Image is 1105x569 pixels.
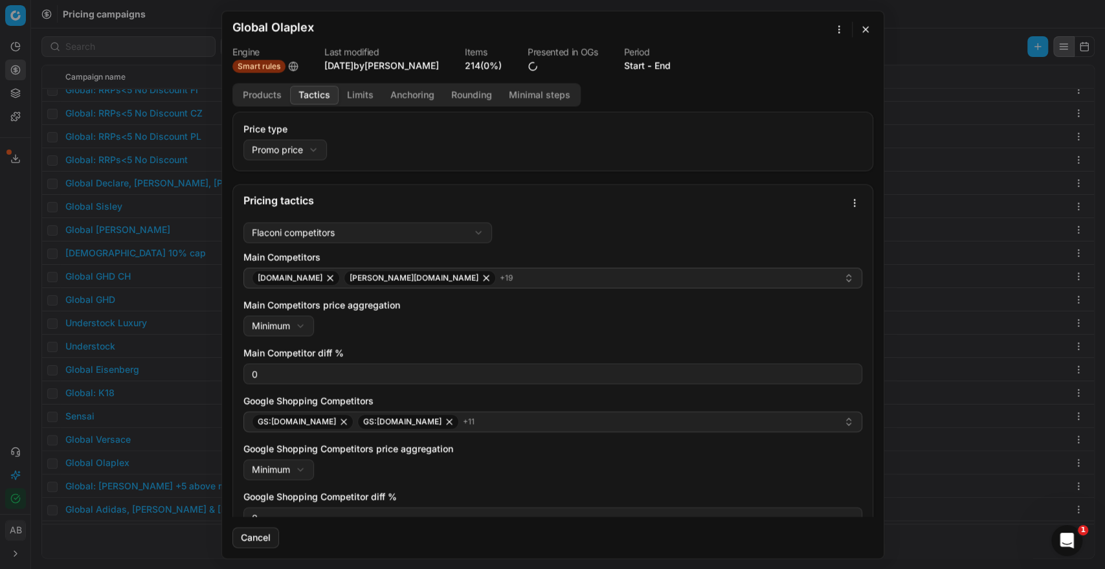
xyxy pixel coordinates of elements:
span: 1 [1078,525,1088,535]
div: Flaconi competitors [252,226,335,239]
label: Google Shopping Competitors [243,394,862,407]
button: [DOMAIN_NAME][PERSON_NAME][DOMAIN_NAME]+19 [243,267,862,288]
dt: Last modified [324,47,439,56]
div: Pricing tactics [243,195,844,205]
dt: Presented in OGs [528,47,597,56]
dt: Items [465,47,502,56]
span: - [647,59,651,72]
label: Google Shopping Competitor diff % [243,490,862,503]
button: Cancel [232,527,279,548]
button: Limits [339,85,382,104]
button: Start [623,59,644,72]
span: Smart rules [232,60,285,73]
button: GS:[DOMAIN_NAME]GS:[DOMAIN_NAME]+11 [243,411,862,432]
span: [PERSON_NAME][DOMAIN_NAME] [350,273,478,283]
label: Price type [243,122,862,135]
iframe: Intercom live chat [1051,525,1082,556]
label: Main Competitor diff % [243,346,862,359]
button: Anchoring [382,85,443,104]
span: [DATE] by [PERSON_NAME] [324,60,439,71]
label: Google Shopping Competitors price aggregation [243,442,862,455]
button: Tactics [290,85,339,104]
dt: Period [623,47,670,56]
span: GS:[DOMAIN_NAME] [363,416,441,427]
label: Main Competitors price aggregation [243,298,862,311]
dt: Engine [232,47,298,56]
span: GS:[DOMAIN_NAME] [258,416,336,427]
button: End [654,59,670,72]
h2: Global Olaplex [232,21,314,33]
button: Minimal steps [500,85,579,104]
label: Main Competitors [243,251,862,263]
button: Rounding [443,85,500,104]
button: Products [234,85,290,104]
a: 214(0%) [465,59,502,72]
span: + 11 [463,416,474,427]
span: + 19 [500,273,513,283]
span: [DOMAIN_NAME] [258,273,322,283]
